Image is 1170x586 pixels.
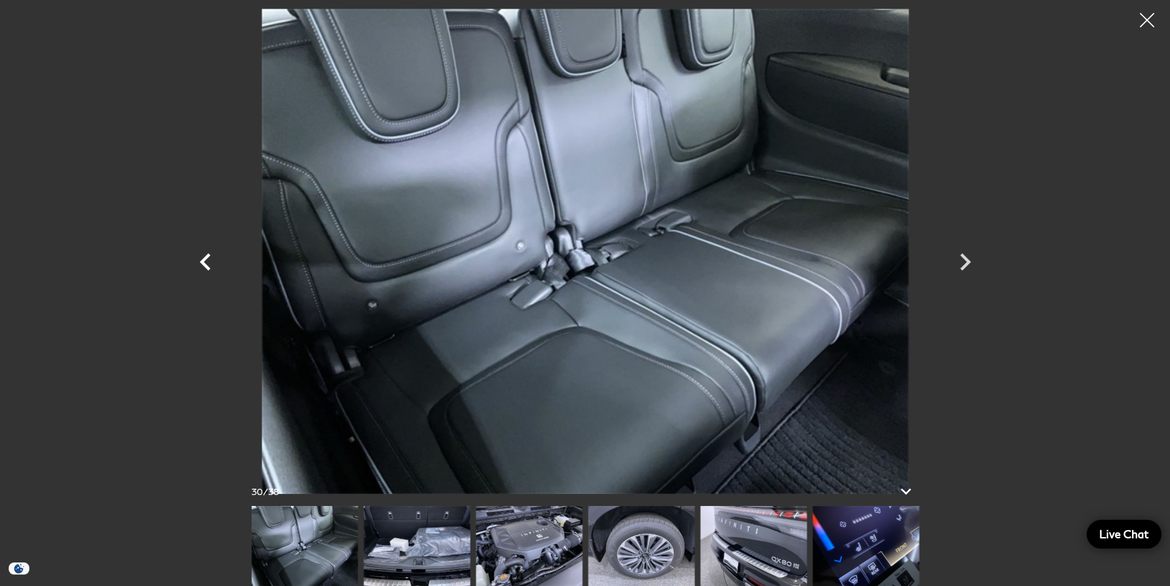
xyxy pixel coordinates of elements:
img: Opt-Out Icon [6,562,32,574]
img: New 2025 BLACK OBSIDIAN INFINITI Luxe 4WD image 35 [813,506,919,586]
img: New 2025 BLACK OBSIDIAN INFINITI Luxe 4WD image 33 [588,506,695,586]
img: New 2025 BLACK OBSIDIAN INFINITI Luxe 4WD image 31 [364,506,470,586]
div: Previous [188,239,223,291]
span: Live Chat [1093,527,1154,541]
div: / [251,486,279,497]
section: Click to Open Cookie Consent Modal [6,562,32,574]
span: 38 [268,486,279,497]
img: New 2025 BLACK OBSIDIAN INFINITI Luxe 4WD image 34 [700,506,807,586]
a: Live Chat [1087,520,1161,549]
div: Next [948,239,982,291]
img: New 2025 BLACK OBSIDIAN INFINITI Luxe 4WD image 30 [240,9,931,494]
img: New 2025 BLACK OBSIDIAN INFINITI Luxe 4WD image 32 [476,506,582,586]
span: 30 [251,486,263,497]
img: New 2025 BLACK OBSIDIAN INFINITI Luxe 4WD image 30 [251,506,358,586]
